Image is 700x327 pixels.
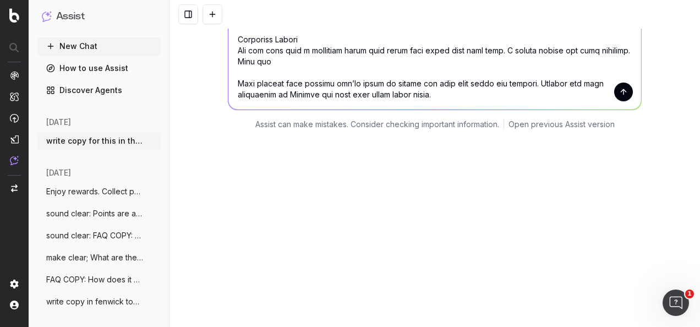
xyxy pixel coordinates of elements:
[42,9,156,24] button: Assist
[46,135,143,146] span: write copy for this in the Fenwick tone
[37,249,161,266] button: make clear; What are the additional bene
[46,252,143,263] span: make clear; What are the additional bene
[685,290,694,298] span: 1
[10,301,19,309] img: My account
[37,59,161,77] a: How to use Assist
[255,119,499,130] p: Assist can make mistakes. Consider checking important information.
[37,227,161,244] button: sound clear: FAQ COPY: How does it wo
[10,156,19,165] img: Assist
[37,271,161,288] button: FAQ COPY: How does it work? Collect
[11,184,18,192] img: Switch project
[42,11,52,21] img: Assist
[10,135,19,144] img: Studio
[46,296,143,307] span: write copy in fenwick tone of voice foll
[37,183,161,200] button: Enjoy rewards. Collect points & get noti
[10,71,19,80] img: Analytics
[228,15,641,110] textarea: Loremi do sita cons: ADIP EL SED DOEIUSMOD – TEM 00 INCID UTLAB ETDOLOR MAGNA ALIQUAENIMAD: Minim...
[10,280,19,288] img: Setting
[37,37,161,55] button: New Chat
[46,117,71,128] span: [DATE]
[46,274,143,285] span: FAQ COPY: How does it work? Collect
[46,230,143,241] span: sound clear: FAQ COPY: How does it wo
[37,205,161,222] button: sound clear: Points are added automatica
[46,186,143,197] span: Enjoy rewards. Collect points & get noti
[46,208,143,219] span: sound clear: Points are added automatica
[508,119,615,130] a: Open previous Assist version
[37,81,161,99] a: Discover Agents
[37,132,161,150] button: write copy for this in the Fenwick tone
[9,8,19,23] img: Botify logo
[37,293,161,310] button: write copy in fenwick tone of voice foll
[56,9,85,24] h1: Assist
[10,92,19,101] img: Intelligence
[46,167,71,178] span: [DATE]
[10,113,19,123] img: Activation
[663,290,689,316] iframe: Intercom live chat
